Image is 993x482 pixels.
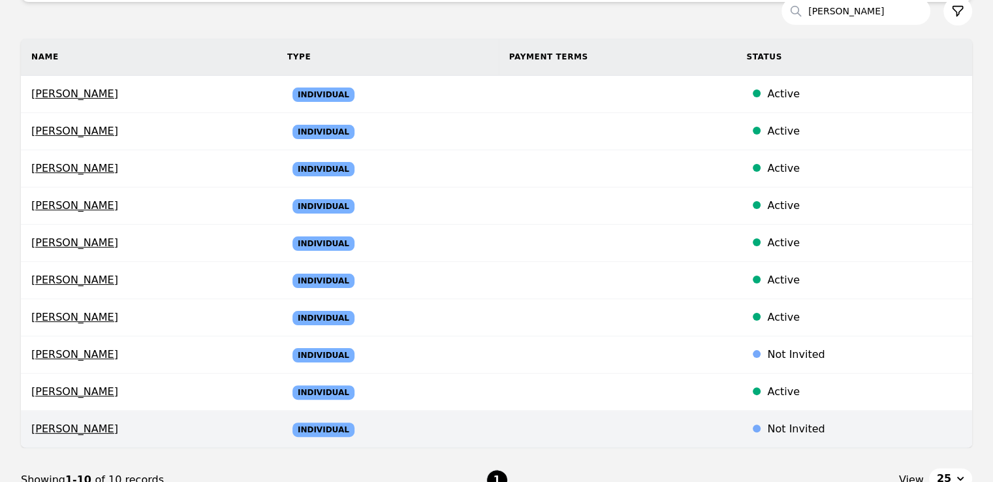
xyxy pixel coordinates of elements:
[292,88,355,102] span: Individual
[292,274,355,288] span: Individual
[767,421,962,437] div: Not Invited
[31,272,266,288] span: [PERSON_NAME]
[31,384,266,400] span: [PERSON_NAME]
[767,123,962,139] div: Active
[292,236,355,251] span: Individual
[21,39,277,76] th: Name
[767,235,962,251] div: Active
[31,198,266,214] span: [PERSON_NAME]
[31,161,266,176] span: [PERSON_NAME]
[292,385,355,400] span: Individual
[292,423,355,437] span: Individual
[767,198,962,214] div: Active
[31,347,266,362] span: [PERSON_NAME]
[292,199,355,214] span: Individual
[767,86,962,102] div: Active
[31,123,266,139] span: [PERSON_NAME]
[292,162,355,176] span: Individual
[292,311,355,325] span: Individual
[736,39,972,76] th: Status
[31,86,266,102] span: [PERSON_NAME]
[292,348,355,362] span: Individual
[292,125,355,139] span: Individual
[31,310,266,325] span: [PERSON_NAME]
[767,347,962,362] div: Not Invited
[767,310,962,325] div: Active
[767,272,962,288] div: Active
[767,161,962,176] div: Active
[277,39,499,76] th: Type
[31,235,266,251] span: [PERSON_NAME]
[767,384,962,400] div: Active
[499,39,736,76] th: Payment Terms
[31,421,266,437] span: [PERSON_NAME]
